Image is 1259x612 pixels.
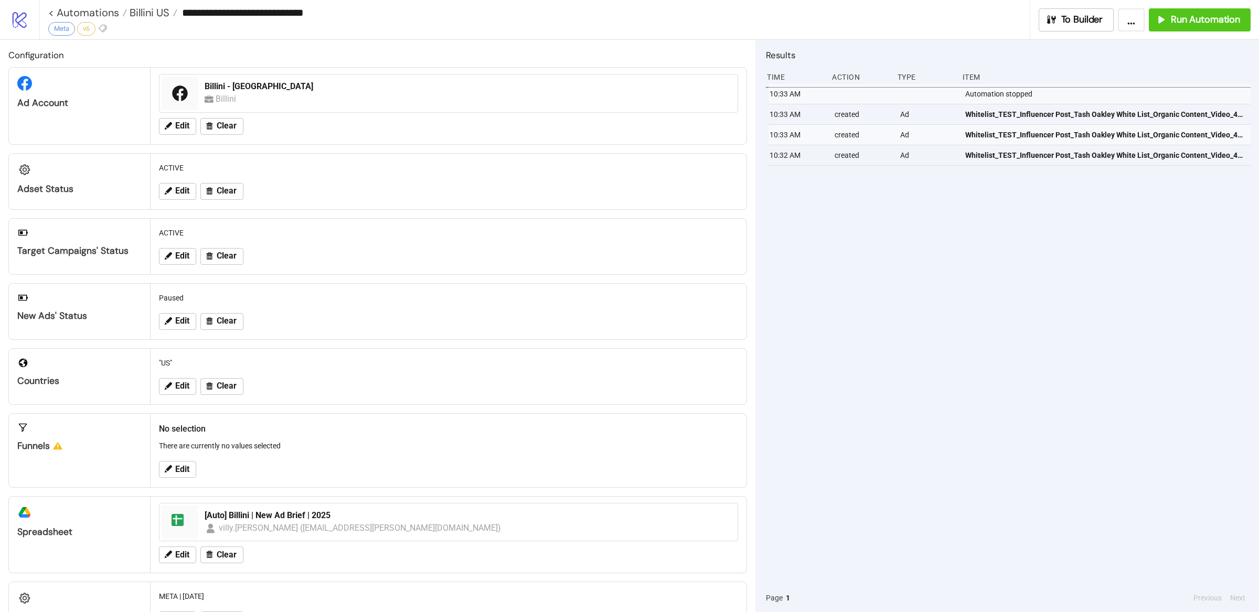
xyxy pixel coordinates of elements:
button: Clear [200,183,243,200]
div: "US" [155,353,742,373]
div: Spreadsheet [17,526,142,538]
button: ... [1118,8,1145,31]
span: Clear [217,186,237,196]
span: Clear [217,316,237,326]
button: Next [1227,592,1249,604]
div: Action [831,67,889,87]
span: Clear [217,381,237,391]
div: created [834,145,891,165]
div: Ad Account [17,97,142,109]
button: Clear [200,313,243,330]
div: ACTIVE [155,158,742,178]
div: Automation stopped [964,84,1253,104]
span: Whitelist_TEST_Influencer Post_Tash Oakley White List_Organic Content_Video_45846_US [965,149,1246,161]
span: Billini US [127,6,169,19]
button: Edit [159,118,196,135]
button: Clear [200,546,243,563]
div: Countries [17,375,142,387]
button: Edit [159,183,196,200]
div: villy.[PERSON_NAME] ([EMAIL_ADDRESS][PERSON_NAME][DOMAIN_NAME]) [219,521,502,534]
div: created [834,125,891,145]
div: Paused [155,288,742,308]
a: Billini US [127,7,177,18]
h2: No selection [159,422,738,435]
button: Edit [159,313,196,330]
div: Item [962,67,1251,87]
button: Clear [200,378,243,395]
div: 10:33 AM [769,125,826,145]
a: < Automations [48,7,127,18]
button: Clear [200,118,243,135]
button: Edit [159,248,196,265]
span: Clear [217,121,237,131]
div: ACTIVE [155,223,742,243]
h2: Results [766,48,1251,62]
div: META | [DATE] [155,586,742,606]
button: Edit [159,378,196,395]
div: [Auto] Billini | New Ad Brief | 2025 [205,510,731,521]
span: Run Automation [1171,14,1240,26]
div: v6 [77,22,95,36]
div: 10:32 AM [769,145,826,165]
div: Billini - [GEOGRAPHIC_DATA] [205,81,731,92]
div: New Ads' Status [17,310,142,322]
button: Run Automation [1149,8,1251,31]
span: Edit [175,381,189,391]
div: 10:33 AM [769,84,826,104]
span: Clear [217,550,237,560]
a: Whitelist_TEST_Influencer Post_Tash Oakley White List_Organic Content_Video_45846_US [965,145,1246,165]
span: Edit [175,550,189,560]
button: Edit [159,461,196,478]
div: Target Campaigns' Status [17,245,142,257]
button: 1 [783,592,793,604]
span: Whitelist_TEST_Influencer Post_Tash Oakley White List_Organic Content_Video_45846_US [965,129,1246,141]
span: Edit [175,121,189,131]
button: Clear [200,248,243,265]
p: There are currently no values selected [159,440,738,452]
div: Type [897,67,954,87]
div: Ad [899,145,957,165]
a: Whitelist_TEST_Influencer Post_Tash Oakley White List_Organic Content_Video_45846_US [965,125,1246,145]
h2: Configuration [8,48,747,62]
div: Funnels [17,440,142,452]
div: Meta [48,22,75,36]
span: Edit [175,316,189,326]
span: Edit [175,186,189,196]
span: Whitelist_TEST_Influencer Post_Tash Oakley White List_Organic Content_Video_45846_US [965,109,1246,120]
button: Edit [159,546,196,563]
div: created [834,104,891,124]
span: Clear [217,251,237,261]
span: Page [766,592,783,604]
button: Previous [1190,592,1225,604]
div: Billini [216,92,240,105]
span: Edit [175,251,189,261]
button: To Builder [1039,8,1114,31]
div: Time [766,67,824,87]
span: To Builder [1061,14,1103,26]
div: 10:33 AM [769,104,826,124]
div: Ad [899,104,957,124]
div: Ad [899,125,957,145]
div: Adset Status [17,183,142,195]
span: Edit [175,465,189,474]
a: Whitelist_TEST_Influencer Post_Tash Oakley White List_Organic Content_Video_45846_US [965,104,1246,124]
